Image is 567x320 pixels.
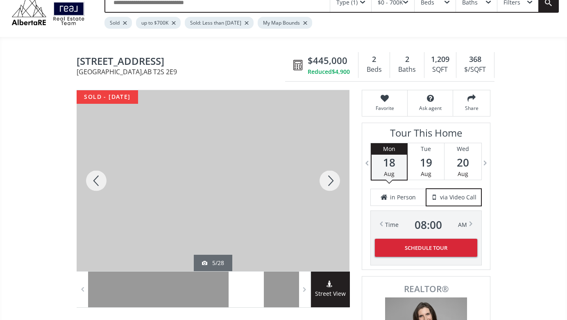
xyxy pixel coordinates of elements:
div: 2 [363,54,386,65]
div: Sold: Less than [DATE] [185,17,254,29]
div: 5/28 [202,259,224,267]
span: Aug [458,170,468,178]
span: [GEOGRAPHIC_DATA] , AB T2S 2E9 [77,69,289,75]
span: 19 [408,157,444,168]
span: Street View [311,289,350,299]
div: Tue [408,143,444,155]
span: 20 [445,157,481,168]
span: Favorite [366,105,403,112]
span: $4,900 [332,68,350,76]
span: in Person [390,193,416,201]
span: 08 : 00 [415,219,442,231]
span: REALTOR® [371,285,481,293]
div: Baths [394,64,420,76]
span: 18 [372,157,407,168]
div: Wed [445,143,481,155]
div: My Map Bounds [258,17,312,29]
span: 1,209 [431,54,449,65]
span: via Video Call [440,193,476,201]
span: Aug [384,170,395,178]
div: 1730 5A Street SW #307 Calgary, AB T2S 2E9 - Photo 5 of 28 [77,90,349,271]
h3: Tour This Home [370,127,482,143]
span: Ask agent [412,105,449,112]
div: Time AM [385,219,467,231]
div: 368 [460,54,490,65]
div: Beds [363,64,386,76]
span: Share [457,105,486,112]
span: Aug [421,170,431,178]
div: sold - [DATE] [77,90,138,104]
div: Mon [372,143,407,155]
div: Reduced [308,68,350,76]
div: 2 [394,54,420,65]
div: $/SQFT [460,64,490,76]
div: SQFT [429,64,452,76]
div: Sold [104,17,132,29]
span: 1730 5A Street SW #307 [77,56,289,69]
div: up to $700K [136,17,181,29]
span: $445,000 [308,54,347,67]
button: Schedule Tour [375,239,477,257]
